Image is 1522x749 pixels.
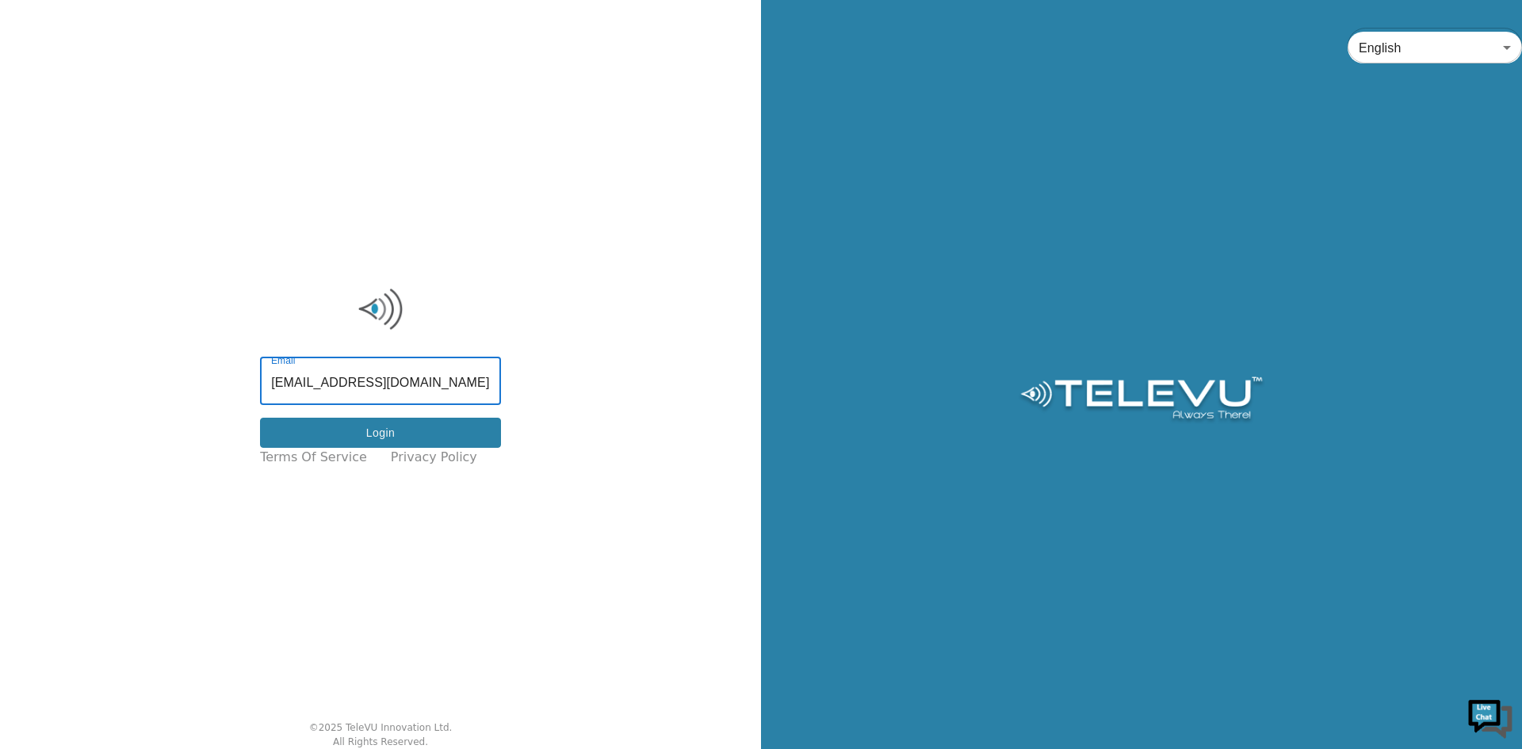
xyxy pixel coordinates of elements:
div: Minimize live chat window [260,8,298,46]
img: Logo [1018,376,1264,424]
span: We're online! [92,200,219,360]
img: Chat Widget [1467,694,1514,741]
img: Logo [260,285,501,333]
textarea: Type your message and hit 'Enter' [8,433,302,488]
a: Terms of Service [260,448,367,467]
button: Login [260,418,501,449]
div: © 2025 TeleVU Innovation Ltd. [309,720,453,735]
img: d_736959983_company_1615157101543_736959983 [27,74,67,113]
div: English [1348,25,1522,70]
div: Chat with us now [82,83,266,104]
div: All Rights Reserved. [333,735,428,749]
a: Privacy Policy [391,448,477,467]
